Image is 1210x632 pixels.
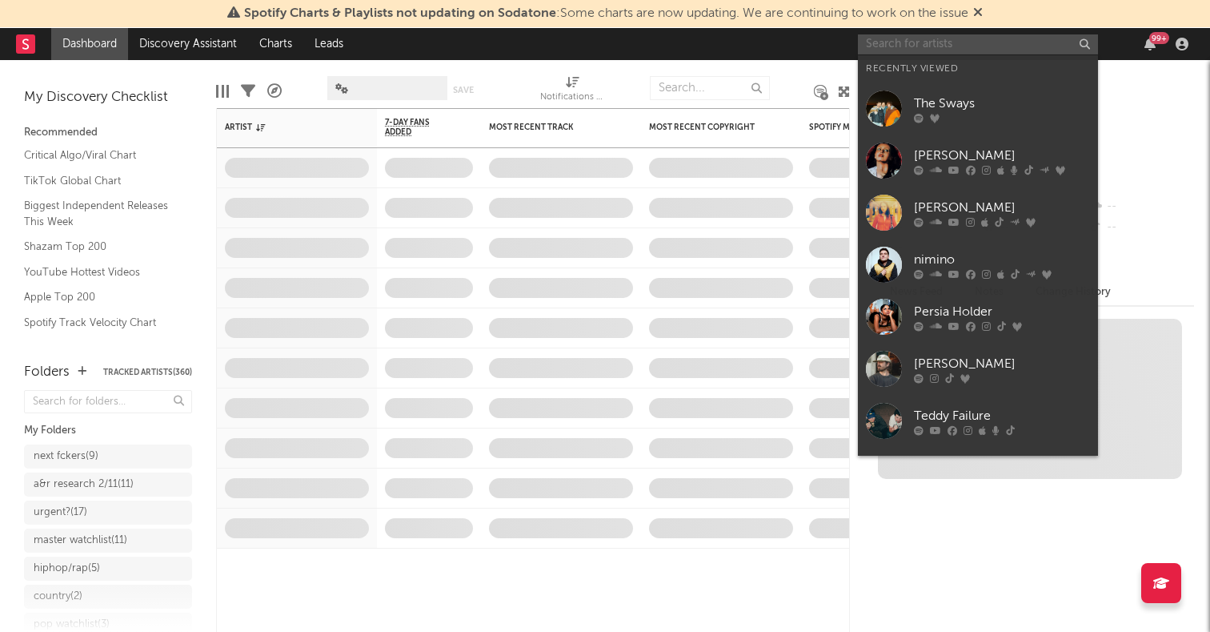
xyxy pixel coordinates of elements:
div: next fckers ( 9 ) [34,447,98,466]
a: Charts [248,28,303,60]
a: Spotify Track Velocity Chart [24,314,176,332]
div: a&r research 2/11 ( 11 ) [34,475,134,494]
a: TikTok Global Chart [24,172,176,190]
div: The Sways [914,94,1090,113]
span: Dismiss [973,7,983,20]
div: A&R Pipeline [267,68,282,115]
a: country(2) [24,585,192,609]
div: Filters [241,68,255,115]
a: [PERSON_NAME] [858,187,1098,239]
div: My Discovery Checklist [24,88,192,107]
div: -- [1088,217,1194,238]
a: master watchlist(11) [24,529,192,553]
span: : Some charts are now updating. We are continuing to work on the issue [244,7,968,20]
a: Apple Top 200 [24,288,176,306]
a: Biggest Independent Releases This Week [24,197,176,230]
div: nimino [914,250,1090,269]
div: [PERSON_NAME] [PERSON_NAME] [914,455,1090,493]
div: Edit Columns [216,68,229,115]
a: Critical Algo/Viral Chart [24,147,176,164]
div: master watchlist ( 11 ) [34,531,127,550]
div: urgent? ( 17 ) [34,503,87,522]
div: Persia Holder [914,302,1090,321]
div: country ( 2 ) [34,587,82,606]
div: 99 + [1149,32,1169,44]
a: hiphop/rap(5) [24,557,192,581]
input: Search for artists [858,34,1098,54]
a: Leads [303,28,355,60]
div: Spotify Monthly Listeners [809,123,929,132]
a: nimino [858,239,1098,291]
button: Tracked Artists(360) [103,368,192,376]
div: Most Recent Track [489,123,609,132]
span: 7-Day Fans Added [385,118,449,137]
input: Search for folders... [24,390,192,413]
a: Teddy Failure [858,395,1098,447]
div: Notifications (Artist) [540,68,604,115]
input: Search... [650,76,770,100]
button: Save [453,86,474,95]
a: YouTube Hottest Videos [24,264,176,281]
div: Artist [225,123,345,132]
div: My Folders [24,421,192,441]
div: -- [1088,196,1194,217]
a: a&r research 2/11(11) [24,473,192,497]
div: Folders [24,363,70,382]
a: urgent?(17) [24,501,192,525]
div: [PERSON_NAME] [914,198,1090,217]
a: Shazam Top 200 [24,238,176,256]
a: next fckers(9) [24,445,192,469]
div: Teddy Failure [914,406,1090,425]
a: [PERSON_NAME] [858,135,1098,187]
div: Recently Viewed [866,59,1090,78]
div: Recommended [24,123,192,143]
div: [PERSON_NAME] [914,146,1090,165]
a: Discovery Assistant [128,28,248,60]
a: [PERSON_NAME] [858,343,1098,395]
span: Spotify Charts & Playlists not updating on Sodatone [244,7,556,20]
div: [PERSON_NAME] [914,354,1090,373]
div: Most Recent Copyright [649,123,769,132]
a: [PERSON_NAME] [PERSON_NAME] [858,447,1098,511]
a: Dashboard [51,28,128,60]
div: hiphop/rap ( 5 ) [34,559,100,578]
button: 99+ [1144,38,1156,50]
a: Persia Holder [858,291,1098,343]
div: Notifications (Artist) [540,88,604,107]
a: The Sways [858,83,1098,135]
